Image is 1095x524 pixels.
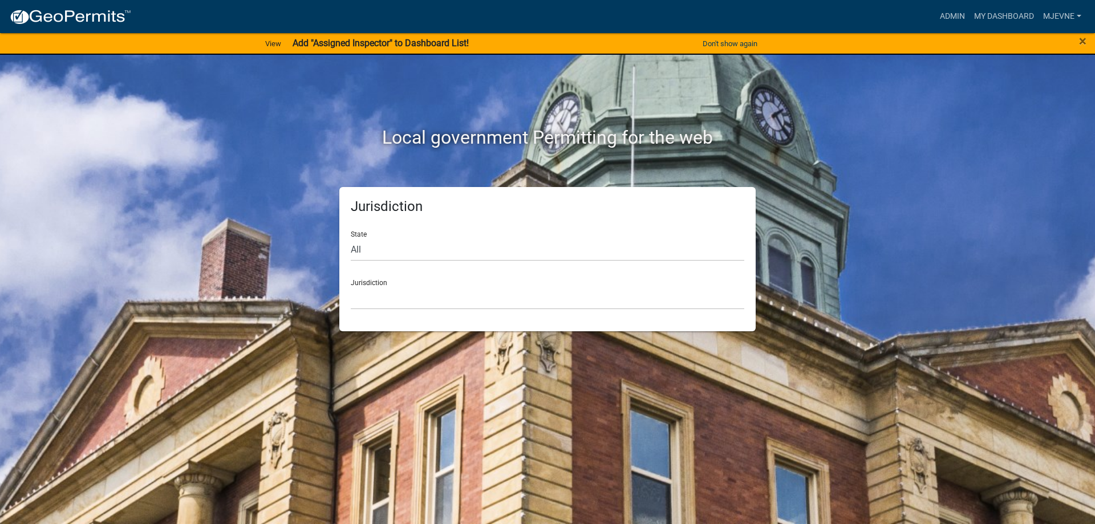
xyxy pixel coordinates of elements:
a: MJevne [1039,6,1086,27]
h2: Local government Permitting for the web [231,127,864,148]
button: Don't show again [698,34,762,53]
button: Close [1079,34,1086,48]
a: Admin [935,6,970,27]
h5: Jurisdiction [351,198,744,215]
a: My Dashboard [970,6,1039,27]
a: View [261,34,286,53]
span: × [1079,33,1086,49]
strong: Add "Assigned Inspector" to Dashboard List! [293,38,469,48]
